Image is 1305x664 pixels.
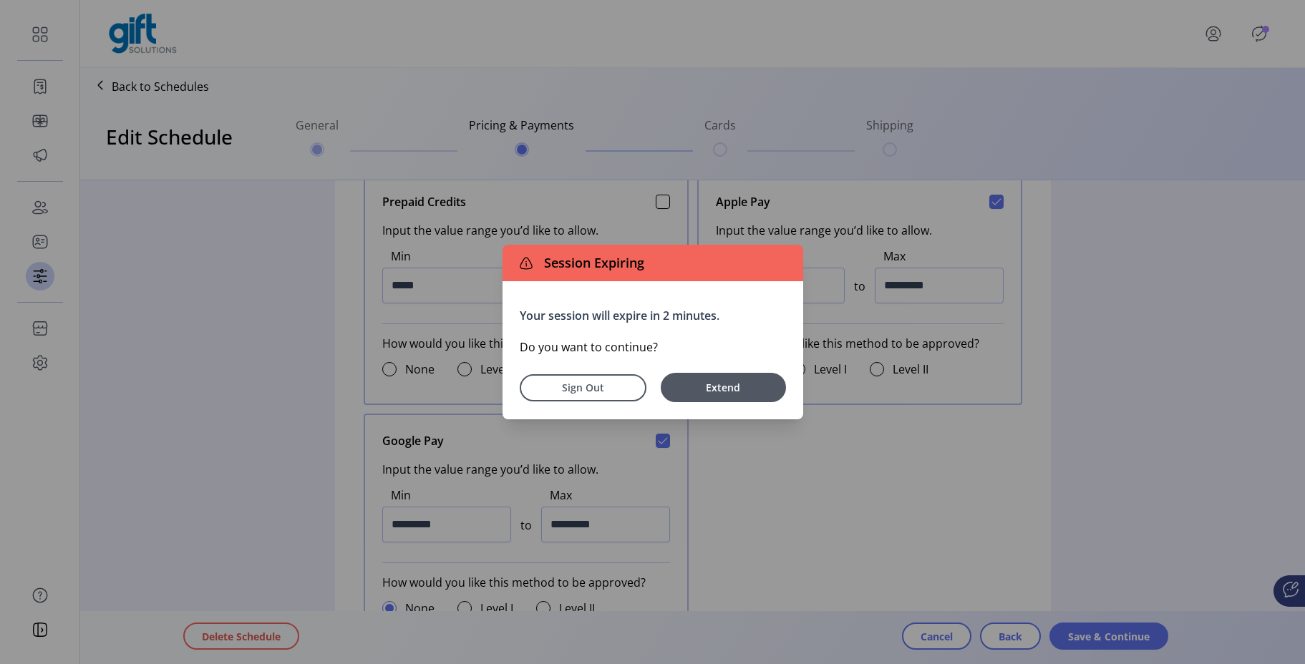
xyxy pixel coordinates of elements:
[538,253,644,273] span: Session Expiring
[520,338,786,356] p: Do you want to continue?
[520,374,646,401] button: Sign Out
[538,380,628,395] span: Sign Out
[520,307,786,324] p: Your session will expire in 2 minutes.
[668,380,779,395] span: Extend
[661,373,786,402] button: Extend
